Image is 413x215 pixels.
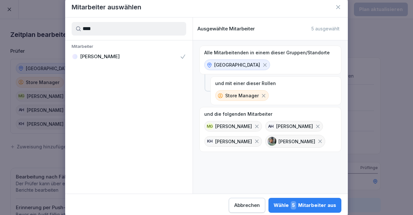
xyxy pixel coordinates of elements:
p: [PERSON_NAME] [278,138,315,145]
div: AH [267,123,274,130]
p: und die folgenden Mitarbeiter [204,111,272,117]
p: [PERSON_NAME] [276,123,313,130]
button: Wähle5Mitarbeiter aus [268,198,341,213]
p: 5 ausgewählt [311,26,339,32]
p: [PERSON_NAME] [215,123,252,130]
p: Alle Mitarbeitenden in einem dieser Gruppen/Standorte [204,50,330,56]
p: [GEOGRAPHIC_DATA] [214,61,260,68]
img: acspd2oimsszqxcaqf3jxeuc.png [72,54,77,59]
div: Wähle Mitarbeiter aus [274,201,336,210]
p: Mitarbeiter [65,44,193,51]
p: [PERSON_NAME] [215,138,252,145]
p: Ausgewählte Mitarbeiter [197,26,255,32]
div: Abbrechen [234,202,260,209]
button: Abbrechen [229,198,265,213]
p: Store Manager [225,92,259,99]
span: 5 [291,201,296,210]
p: [PERSON_NAME] [80,53,120,60]
div: KH [206,138,213,145]
p: und mit einer dieser Rollen [215,81,276,86]
h1: Mitarbeiter auswählen [72,2,141,12]
div: MG [206,123,213,130]
img: acspd2oimsszqxcaqf3jxeuc.png [267,137,277,146]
